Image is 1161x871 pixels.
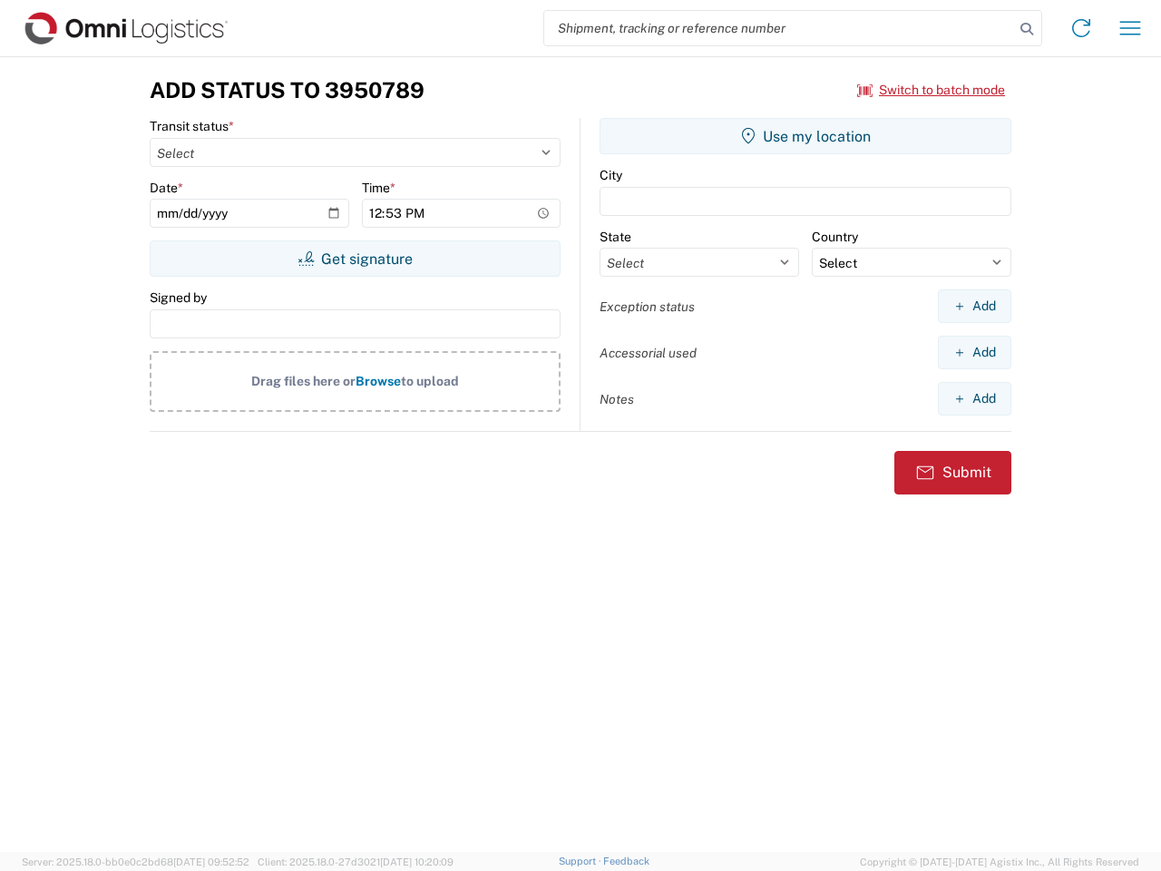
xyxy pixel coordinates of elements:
[362,180,395,196] label: Time
[401,374,459,388] span: to upload
[544,11,1014,45] input: Shipment, tracking or reference number
[251,374,356,388] span: Drag files here or
[938,289,1011,323] button: Add
[150,118,234,134] label: Transit status
[150,180,183,196] label: Date
[860,854,1139,870] span: Copyright © [DATE]-[DATE] Agistix Inc., All Rights Reserved
[600,391,634,407] label: Notes
[150,77,424,103] h3: Add Status to 3950789
[600,167,622,183] label: City
[356,374,401,388] span: Browse
[380,856,454,867] span: [DATE] 10:20:09
[600,118,1011,154] button: Use my location
[559,856,604,866] a: Support
[894,451,1011,494] button: Submit
[603,856,649,866] a: Feedback
[812,229,858,245] label: Country
[150,289,207,306] label: Signed by
[258,856,454,867] span: Client: 2025.18.0-27d3021
[22,856,249,867] span: Server: 2025.18.0-bb0e0c2bd68
[150,240,561,277] button: Get signature
[857,75,1005,105] button: Switch to batch mode
[938,336,1011,369] button: Add
[173,856,249,867] span: [DATE] 09:52:52
[600,345,697,361] label: Accessorial used
[600,298,695,315] label: Exception status
[600,229,631,245] label: State
[938,382,1011,416] button: Add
